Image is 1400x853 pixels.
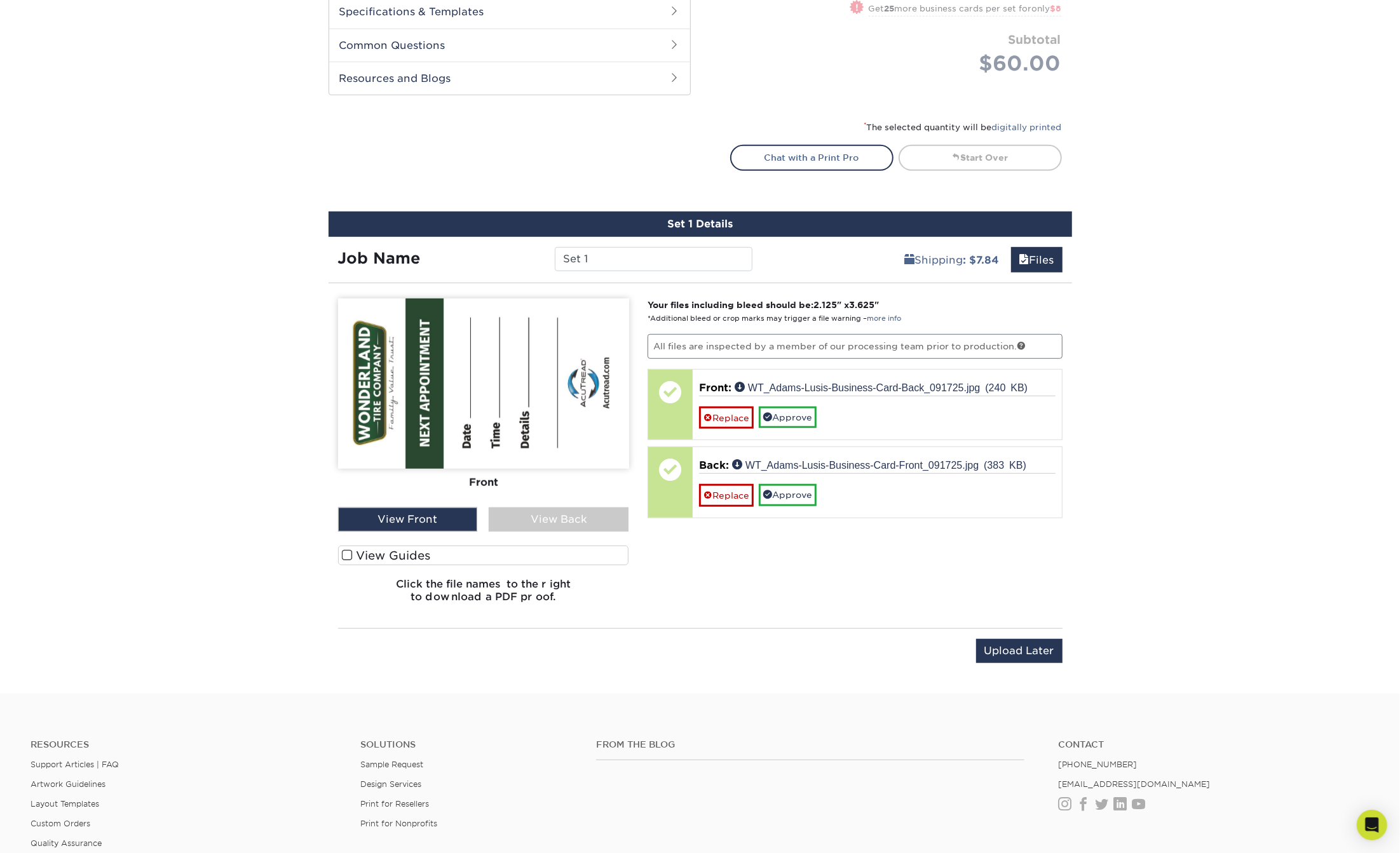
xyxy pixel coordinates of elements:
[329,62,690,95] h2: Resources and Blogs
[338,546,629,565] label: View Guides
[329,29,690,62] h2: Common Questions
[992,123,1062,132] a: digitally printed
[360,760,423,769] a: Sample Request
[360,799,429,809] a: Print for Resellers
[699,406,754,429] a: Replace
[735,382,1028,392] a: WT_Adams-Lusis-Business-Card-Back_091725.jpg (240 KB)
[699,484,754,506] a: Replace
[338,249,421,267] strong: Job Name
[1059,779,1211,789] a: [EMAIL_ADDRESS][DOMAIN_NAME]
[648,300,879,310] strong: Your files including bleed should be: " x "
[1059,739,1369,750] a: Contact
[338,578,629,612] h6: Click the file names to the right to download a PDF proof.
[759,484,817,506] a: Approve
[1019,254,1030,266] span: files
[759,406,817,428] a: Approve
[648,314,901,323] small: *Additional bleed or crop marks may trigger a file warning –
[596,739,1024,750] h4: From the Blog
[897,247,1008,272] a: Shipping: $7.84
[699,382,731,394] span: Front:
[338,469,629,497] div: Front
[31,760,119,769] a: Support Articles | FAQ
[899,145,1062,170] a: Start Over
[31,799,99,809] a: Layout Templates
[1011,247,1063,272] a: Files
[963,254,1000,266] b: : $7.84
[867,314,901,323] a: more info
[1357,810,1387,840] div: Open Intercom Messenger
[730,145,894,170] a: Chat with a Print Pro
[489,507,629,532] div: View Back
[732,459,1026,469] a: WT_Adams-Lusis-Business-Card-Front_091725.jpg (383 KB)
[699,459,729,471] span: Back:
[849,300,874,310] span: 3.625
[31,779,105,789] a: Artwork Guidelines
[338,507,478,532] div: View Front
[1059,760,1138,769] a: [PHONE_NUMBER]
[976,639,1063,663] input: Upload Later
[905,254,915,266] span: shipping
[648,334,1063,358] p: All files are inspected by a member of our processing team prior to production.
[864,123,1062,132] small: The selected quantity will be
[360,779,421,789] a: Design Services
[360,739,577,750] h4: Solutions
[555,247,752,271] input: Enter a job name
[31,739,341,750] h4: Resources
[329,212,1072,237] div: Set 1 Details
[813,300,837,310] span: 2.125
[360,819,437,828] a: Print for Nonprofits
